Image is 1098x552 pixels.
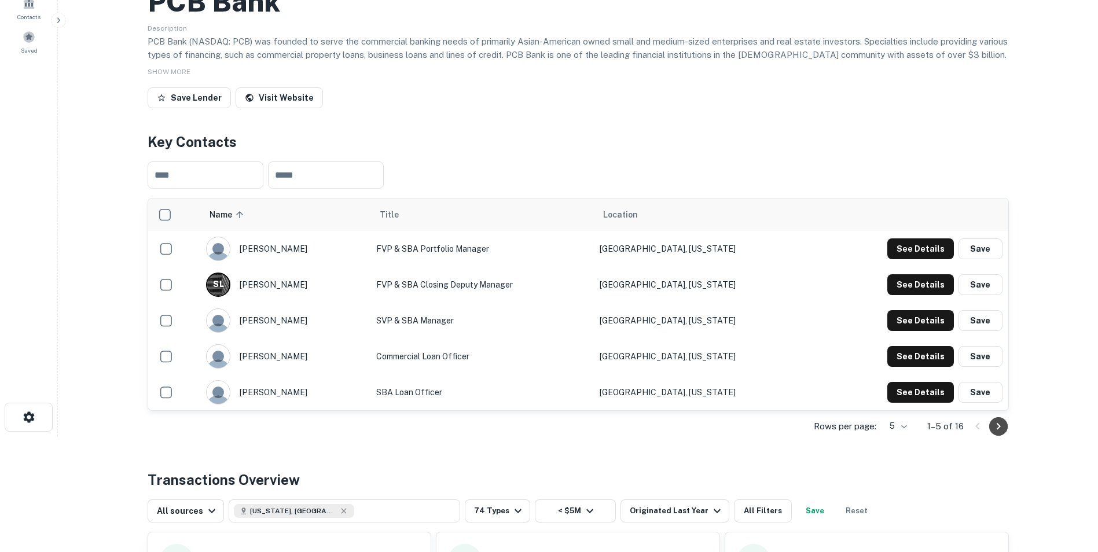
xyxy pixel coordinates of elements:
[207,237,230,260] img: 9c8pery4andzj6ohjkjp54ma2
[881,418,909,435] div: 5
[206,237,365,261] div: [PERSON_NAME]
[535,499,616,522] button: < $5M
[887,382,954,403] button: See Details
[959,238,1002,259] button: Save
[630,504,724,518] div: Originated Last Year
[148,131,1009,152] h4: Key Contacts
[594,231,817,267] td: [GEOGRAPHIC_DATA], [US_STATE]
[959,310,1002,331] button: Save
[148,68,190,76] span: SHOW MORE
[229,499,460,522] button: [US_STATE], [GEOGRAPHIC_DATA]
[594,338,817,374] td: [GEOGRAPHIC_DATA], [US_STATE]
[148,35,1009,62] p: PCB Bank (NASDAQ: PCB) was founded to serve the commercial banking needs of primarily Asian-Ameri...
[206,380,365,404] div: [PERSON_NAME]
[250,506,337,516] span: [US_STATE], [GEOGRAPHIC_DATA]
[465,499,530,522] button: 74 Types
[210,208,247,222] span: Name
[594,303,817,338] td: [GEOGRAPHIC_DATA], [US_STATE]
[236,87,323,108] a: Visit Website
[370,374,594,410] td: SBA Loan Officer
[989,417,1008,436] button: Go to next page
[207,381,230,404] img: 9c8pery4andzj6ohjkjp54ma2
[959,274,1002,295] button: Save
[927,419,964,433] p: 1–5 of 16
[148,87,231,108] button: Save Lender
[206,308,365,333] div: [PERSON_NAME]
[206,344,365,369] div: [PERSON_NAME]
[594,267,817,303] td: [GEOGRAPHIC_DATA], [US_STATE]
[200,198,370,231] th: Name
[380,208,414,222] span: Title
[148,198,1008,410] div: scrollable content
[620,499,729,522] button: Originated Last Year
[3,26,54,57] a: Saved
[594,198,817,231] th: Location
[887,238,954,259] button: See Details
[21,46,38,55] span: Saved
[207,309,230,332] img: 9c8pery4andzj6ohjkjp54ma2
[213,278,223,290] p: S L
[887,274,954,295] button: See Details
[594,374,817,410] td: [GEOGRAPHIC_DATA], [US_STATE]
[148,469,300,490] h4: Transactions Overview
[370,198,594,231] th: Title
[959,346,1002,367] button: Save
[148,499,224,522] button: All sources
[734,499,792,522] button: All Filters
[887,346,954,367] button: See Details
[370,303,594,338] td: SVP & SBA Manager
[157,504,219,518] div: All sources
[814,419,876,433] p: Rows per page:
[603,208,638,222] span: Location
[887,310,954,331] button: See Details
[370,338,594,374] td: Commercial Loan Officer
[838,499,875,522] button: Reset
[148,24,187,32] span: Description
[370,267,594,303] td: FVP & SBA Closing Deputy Manager
[959,382,1002,403] button: Save
[17,12,41,21] span: Contacts
[370,231,594,267] td: FVP & SBA Portfolio Manager
[796,499,833,522] button: Save your search to get updates of matches that match your search criteria.
[206,273,365,297] div: [PERSON_NAME]
[1040,459,1098,515] iframe: Chat Widget
[207,345,230,368] img: 9c8pery4andzj6ohjkjp54ma2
